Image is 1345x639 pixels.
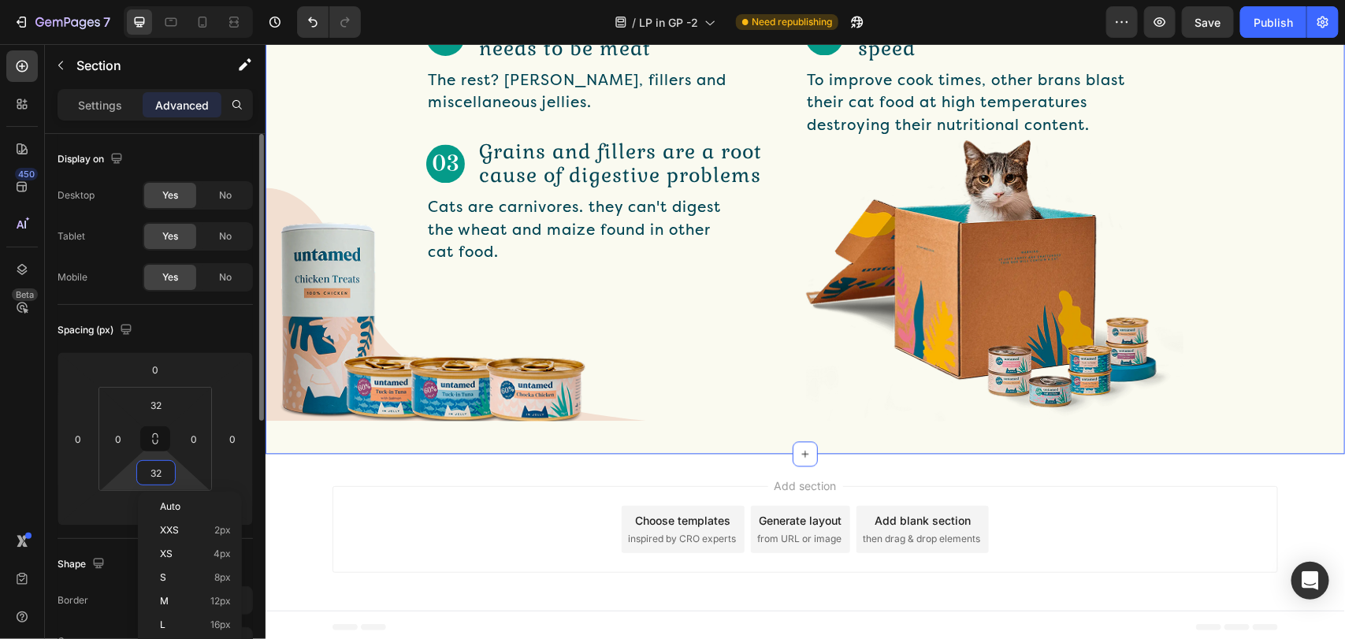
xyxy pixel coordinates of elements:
input: 2xl [140,393,172,417]
div: Border [58,593,88,607]
span: XXS [160,525,179,536]
div: Display on [58,149,126,170]
input: 2xl [140,461,172,485]
input: 0 [139,358,171,381]
input: 0px [182,427,206,451]
span: No [219,229,232,243]
p: Section [76,56,206,75]
iframe: Design area [266,44,1345,639]
span: from URL or image [492,488,576,502]
div: Open Intercom Messenger [1291,562,1329,600]
input: 0 [221,427,244,451]
span: Auto [160,501,180,512]
span: Need republishing [752,15,832,29]
span: Yes [162,229,178,243]
div: Shape [58,554,108,575]
input: 0px [106,427,130,451]
div: Publish [1254,14,1293,31]
div: Mobile [58,270,87,284]
p: Advanced [155,97,209,113]
span: 12px [210,596,231,607]
span: XS [160,548,173,559]
div: Tablet [58,229,85,243]
div: Desktop [58,188,95,202]
div: Add blank section [609,468,705,485]
span: L [160,619,165,630]
img: gempages_582624436331479665-e60d2da3-439c-4503-90bd-b71e488ae6b0.png [540,95,919,377]
span: No [219,188,232,202]
span: 4px [214,548,231,559]
button: 7 [6,6,117,38]
input: 0 [66,427,90,451]
div: Spacing (px) [58,320,136,341]
span: Add section [503,433,578,450]
p: Settings [78,97,122,113]
div: Beta [12,288,38,301]
button: Save [1182,6,1234,38]
span: LP in GP -2 [639,14,698,31]
div: 450 [15,168,38,180]
p: 7 [103,13,110,32]
span: Save [1195,16,1221,29]
span: then drag & drop elements [597,488,715,502]
button: Publish [1240,6,1306,38]
span: 16px [210,619,231,630]
span: Yes [162,188,178,202]
span: M [160,596,169,607]
span: / [632,14,636,31]
span: S [160,572,166,583]
span: Yes [162,270,178,284]
span: inspired by CRO experts [362,488,470,502]
span: 8px [214,572,231,583]
div: Undo/Redo [297,6,361,38]
span: 2px [214,525,231,536]
div: Choose templates [370,468,466,485]
span: No [219,270,232,284]
div: Generate layout [494,468,577,485]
